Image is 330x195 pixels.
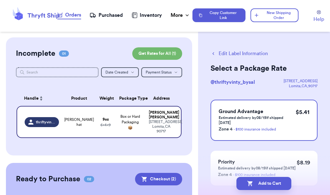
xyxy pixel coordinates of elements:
span: Date Created [105,70,128,74]
button: Copy Customer Link [192,8,245,22]
span: Box or Hard Packaging 📦 [120,115,140,130]
span: Zone 4 [219,127,232,131]
p: $ 5.41 [296,108,309,117]
span: Handle [24,95,39,102]
th: Product [63,91,96,106]
a: Help [313,10,324,23]
h2: Select a Package Rate [211,64,318,74]
button: New Shipping Order [250,8,298,22]
h2: Ready to Purchase [16,174,80,184]
p: $ 8.19 [297,158,310,167]
a: Purchased [90,12,123,19]
div: [PERSON_NAME] [PERSON_NAME] [149,110,173,120]
a: - $100 insurance included [234,127,276,131]
span: Ground Advantage [219,109,263,114]
span: @ thriftyvinty_bysal [211,80,255,85]
button: Get Rates for All (1) [132,47,182,60]
span: 01 [59,50,69,57]
button: Payment Status [141,67,182,77]
span: 02 [84,176,94,182]
div: [STREET_ADDRESS] [284,78,318,83]
span: thriftyvinty_bysal [36,120,55,125]
strong: 9 oz [103,117,109,121]
div: More [171,12,190,19]
span: Help [313,16,324,23]
th: Address [145,91,181,106]
h2: Incomplete [16,49,55,59]
p: Estimated delivery by 08/19 if shipped [DATE] [218,166,296,171]
p: Estimated delivery by 08/19 if shipped [DATE] [219,115,296,125]
input: Search [16,67,99,77]
a: Inventory [132,12,162,19]
th: Weight [96,91,115,106]
button: Edit Label Information [211,50,268,57]
span: 6 x 4 x 9 [100,123,111,127]
div: [STREET_ADDRESS] Lomita , CA 90717 [149,120,173,134]
button: Date Created [101,67,139,77]
button: Sort ascending [39,95,44,102]
a: Orders [57,11,81,19]
span: Payment Status [146,70,172,74]
div: Lomita , CA , 90717 [284,83,318,88]
span: Priority [218,159,235,164]
th: Package Type [115,91,145,106]
button: Checkout (2) [135,173,182,185]
button: Add to Cart [236,177,291,190]
span: [PERSON_NAME] hat [64,117,94,127]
